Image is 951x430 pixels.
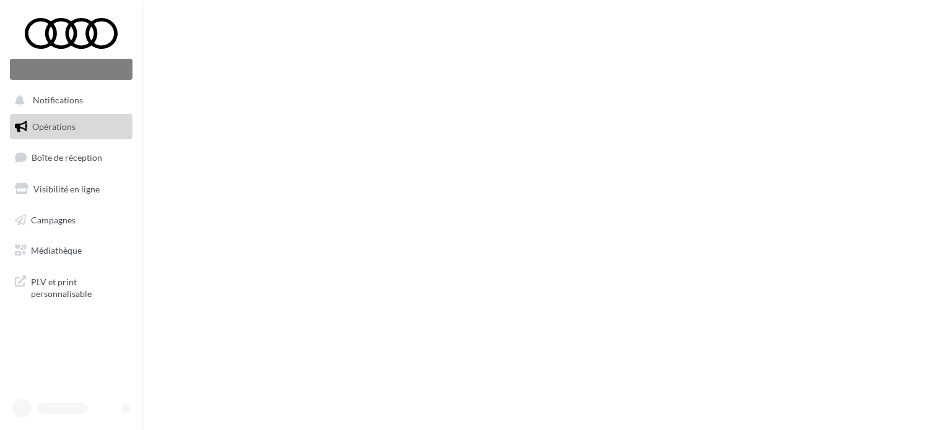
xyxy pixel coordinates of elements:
a: Visibilité en ligne [7,176,135,202]
a: Boîte de réception [7,144,135,171]
span: Médiathèque [31,245,82,256]
span: Visibilité en ligne [33,184,100,194]
a: Campagnes [7,207,135,233]
span: Campagnes [31,214,76,225]
span: Opérations [32,121,76,132]
span: PLV et print personnalisable [31,273,128,300]
a: Opérations [7,114,135,140]
span: Boîte de réception [32,152,102,163]
a: Médiathèque [7,238,135,264]
div: Nouvelle campagne [10,59,132,80]
span: Notifications [33,95,83,106]
a: PLV et print personnalisable [7,269,135,305]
